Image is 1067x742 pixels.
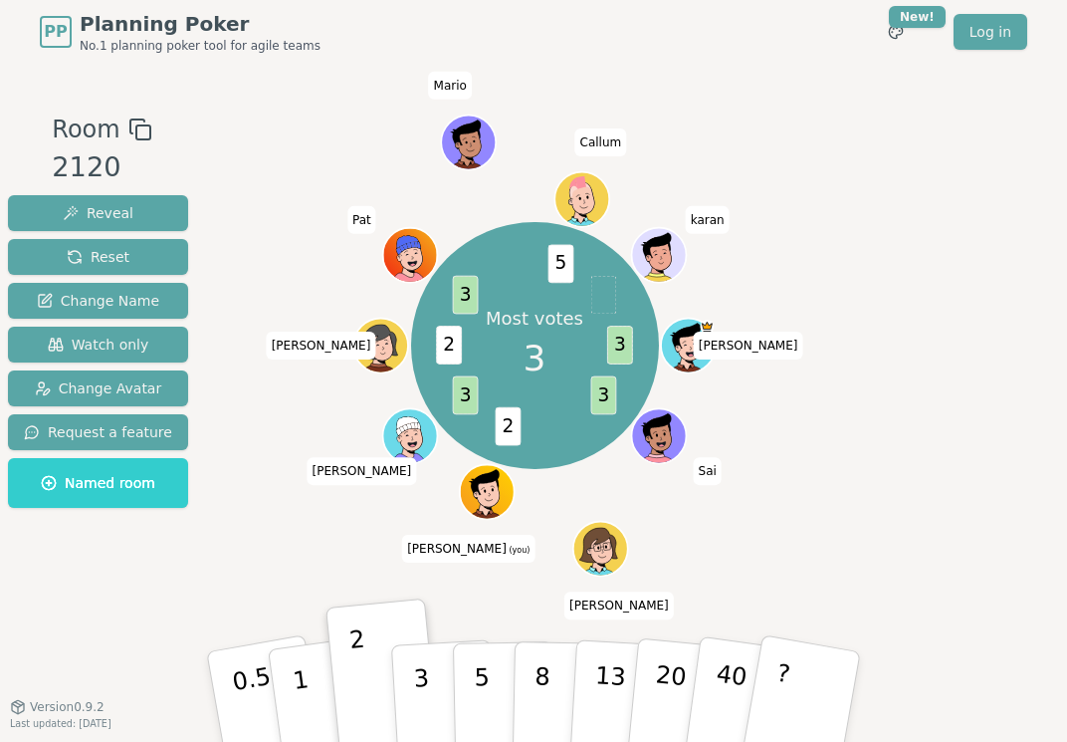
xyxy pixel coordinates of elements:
[8,283,188,319] button: Change Name
[8,414,188,450] button: Request a feature
[30,699,105,715] span: Version 0.9.2
[8,327,188,363] button: Watch only
[701,320,715,334] span: Mohamed is the host
[8,371,188,406] button: Change Avatar
[436,327,462,366] span: 2
[507,546,530,555] span: (you)
[453,276,479,315] span: 3
[686,206,730,234] span: Click to change your name
[575,128,627,156] span: Click to change your name
[954,14,1027,50] a: Log in
[429,72,472,100] span: Click to change your name
[52,112,119,147] span: Room
[548,245,574,284] span: 5
[591,376,617,415] span: 3
[8,195,188,231] button: Reveal
[607,327,633,366] span: 3
[40,10,320,54] a: PPPlanning PokerNo.1 planning poker tool for agile teams
[8,458,188,508] button: Named room
[80,10,320,38] span: Planning Poker
[10,699,105,715] button: Version0.9.2
[8,239,188,275] button: Reset
[462,466,513,517] button: Click to change your avatar
[67,247,129,267] span: Reset
[10,718,111,729] span: Last updated: [DATE]
[453,376,479,415] span: 3
[35,378,162,398] span: Change Avatar
[402,535,534,563] span: Click to change your name
[694,332,803,360] span: Click to change your name
[37,291,159,311] span: Change Name
[348,625,374,734] p: 2
[524,332,546,385] span: 3
[889,6,946,28] div: New!
[347,206,376,234] span: Click to change your name
[48,335,149,355] span: Watch only
[496,407,522,446] span: 2
[308,457,417,485] span: Click to change your name
[24,422,172,442] span: Request a feature
[63,203,133,223] span: Reveal
[486,306,583,331] p: Most votes
[878,14,914,50] button: New!
[44,20,67,44] span: PP
[267,332,376,360] span: Click to change your name
[80,38,320,54] span: No.1 planning poker tool for agile teams
[41,473,155,493] span: Named room
[564,592,674,619] span: Click to change your name
[694,457,722,485] span: Click to change your name
[52,147,151,188] div: 2120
